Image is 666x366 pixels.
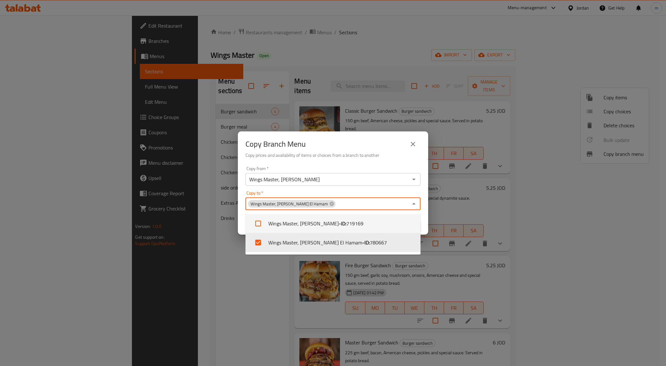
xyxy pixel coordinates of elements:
[409,175,418,184] button: Open
[248,201,330,207] span: Wings Master, [PERSON_NAME] El Hamam
[346,220,363,227] span: 719169
[245,139,306,149] h2: Copy Branch Menu
[370,239,387,246] span: 780667
[409,199,418,208] button: Close
[339,220,346,227] b: - ID:
[248,200,336,208] div: Wings Master, [PERSON_NAME] El Hamam
[245,233,421,252] li: Wings Master, [PERSON_NAME] El Hamam
[245,152,421,159] h6: Copy prices and availability of items or choices from a branch to another
[362,239,370,246] b: - ID:
[245,214,421,233] li: Wings Master, [PERSON_NAME]
[405,136,421,152] button: close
